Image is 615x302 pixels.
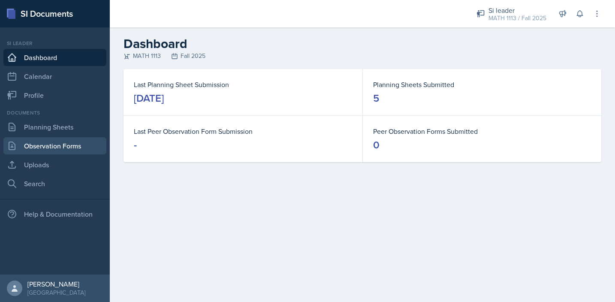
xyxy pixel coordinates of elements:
[488,14,546,23] div: MATH 1113 / Fall 2025
[373,79,591,90] dt: Planning Sheets Submitted
[3,68,106,85] a: Calendar
[373,91,379,105] div: 5
[134,126,352,136] dt: Last Peer Observation Form Submission
[3,175,106,192] a: Search
[124,51,601,60] div: MATH 1113 Fall 2025
[3,156,106,173] a: Uploads
[134,91,164,105] div: [DATE]
[124,36,601,51] h2: Dashboard
[27,288,85,297] div: [GEOGRAPHIC_DATA]
[3,118,106,136] a: Planning Sheets
[134,79,352,90] dt: Last Planning Sheet Submission
[3,205,106,223] div: Help & Documentation
[373,126,591,136] dt: Peer Observation Forms Submitted
[3,39,106,47] div: Si leader
[3,49,106,66] a: Dashboard
[134,138,137,152] div: -
[373,138,380,152] div: 0
[3,137,106,154] a: Observation Forms
[27,280,85,288] div: [PERSON_NAME]
[488,5,546,15] div: Si leader
[3,87,106,104] a: Profile
[3,109,106,117] div: Documents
